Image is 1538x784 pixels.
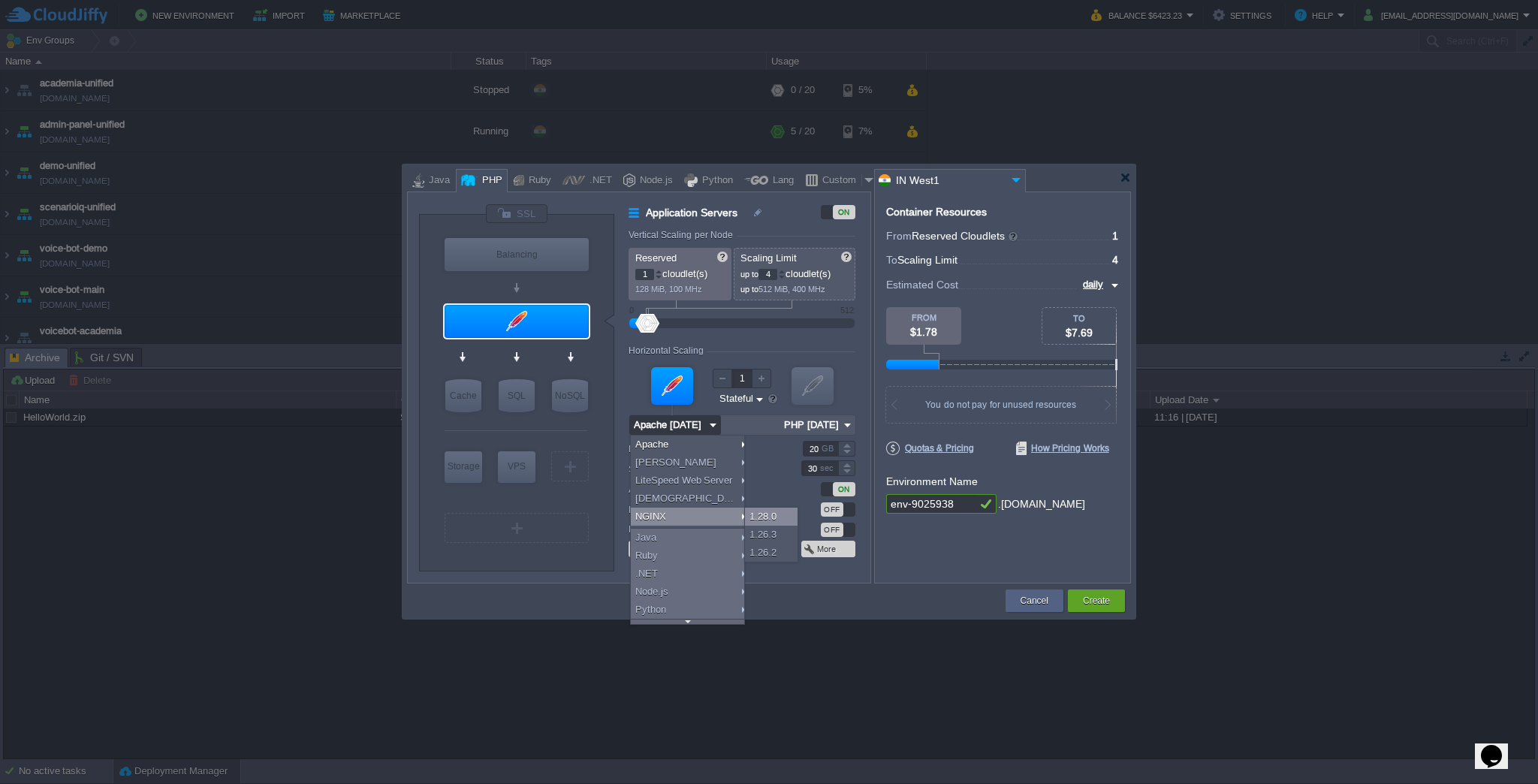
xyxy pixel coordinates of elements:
[629,441,781,457] label: Disk Limit
[631,436,749,454] div: Apache
[833,205,855,219] div: ON
[635,170,673,192] div: Node.js
[821,502,843,517] div: OFF
[631,601,749,619] div: Python
[631,508,749,526] div: NGINX
[524,170,551,192] div: Ruby
[768,170,794,192] div: Lang
[424,170,450,192] div: Java
[629,501,781,517] label: Public IPv4
[1042,314,1116,323] div: TO
[840,306,854,315] div: 512
[740,252,797,264] span: Scaling Limit
[498,451,535,481] div: VPS
[740,270,758,279] span: up to
[629,345,707,356] div: Horizontal Scaling
[745,544,798,562] div: 1.26.2
[552,379,588,412] div: NoSQL
[635,285,702,294] span: 128 MiB, 100 MHz
[499,379,535,412] div: SQL
[821,523,843,537] div: OFF
[445,451,482,481] div: Storage
[631,583,749,601] div: Node.js
[635,252,677,264] span: Reserved
[629,306,634,315] div: 0
[499,379,535,412] div: SQL Databases
[1475,724,1523,769] iframe: chat widget
[886,475,978,487] label: Environment Name
[478,170,502,192] div: PHP
[833,482,855,496] div: ON
[445,238,589,271] div: Balancing
[818,170,861,192] div: Custom
[631,454,749,472] div: [PERSON_NAME]
[629,521,781,537] label: Public IPv6
[635,264,726,280] p: cloudlet(s)
[445,238,589,271] div: Load Balancer
[886,313,961,322] div: FROM
[886,207,987,218] div: Container Resources
[631,472,749,490] div: LiteSpeed Web Server
[817,543,837,555] button: More
[886,254,897,266] span: To
[552,379,588,412] div: NoSQL Databases
[886,230,912,242] span: From
[912,230,1019,242] span: Reserved Cloudlets
[631,529,749,547] div: Java
[1021,593,1048,608] button: Cancel
[445,451,482,483] div: Storage Containers
[820,461,837,475] div: sec
[445,379,481,412] div: Cache
[1066,327,1093,339] span: $7.69
[998,494,1085,514] div: .[DOMAIN_NAME]
[698,170,733,192] div: Python
[745,526,798,544] div: 1.26.3
[585,170,612,192] div: .NET
[445,513,589,543] div: Create New Layer
[629,460,781,477] label: Sequential restart delay
[740,264,850,280] p: cloudlet(s)
[629,230,737,240] div: Vertical Scaling per Node
[822,442,837,456] div: GB
[445,305,589,338] div: Application Servers
[631,547,749,565] div: Ruby
[551,451,589,481] div: Create New Layer
[745,508,798,526] div: 1.28.0
[498,451,535,483] div: Elastic VPS
[1083,593,1110,608] button: Create
[910,326,937,338] span: $1.78
[1112,254,1118,266] span: 4
[897,254,957,266] span: Scaling Limit
[629,481,781,497] label: Access via SLB
[758,285,825,294] span: 512 MiB, 400 MHz
[740,285,758,294] span: up to
[1016,442,1109,455] span: How Pricing Works
[886,442,974,455] span: Quotas & Pricing
[886,276,958,293] span: Estimated Cost
[631,490,749,508] div: [DEMOGRAPHIC_DATA]
[631,565,749,583] div: .NET
[1112,230,1118,242] span: 1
